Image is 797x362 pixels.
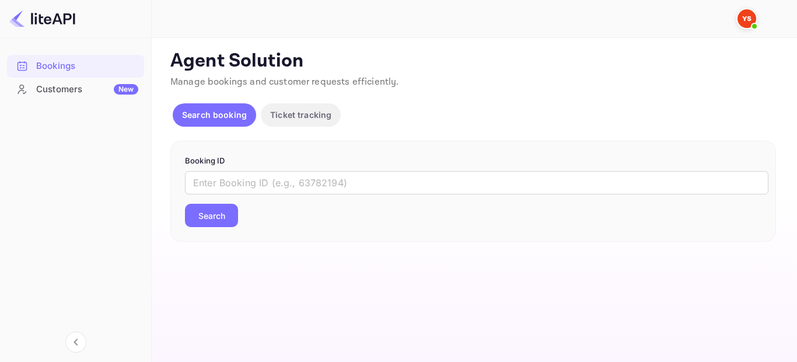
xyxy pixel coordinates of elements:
[185,171,768,194] input: Enter Booking ID (e.g., 63782194)
[7,78,144,101] div: CustomersNew
[7,78,144,100] a: CustomersNew
[737,9,756,28] img: Yandex Support
[270,109,331,121] p: Ticket tracking
[182,109,247,121] p: Search booking
[36,83,138,96] div: Customers
[36,60,138,73] div: Bookings
[65,332,86,353] button: Collapse navigation
[185,155,761,167] p: Booking ID
[170,50,776,73] p: Agent Solution
[9,9,75,28] img: LiteAPI logo
[114,84,138,95] div: New
[170,76,399,88] span: Manage bookings and customer requests efficiently.
[185,204,238,227] button: Search
[7,55,144,76] a: Bookings
[7,55,144,78] div: Bookings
